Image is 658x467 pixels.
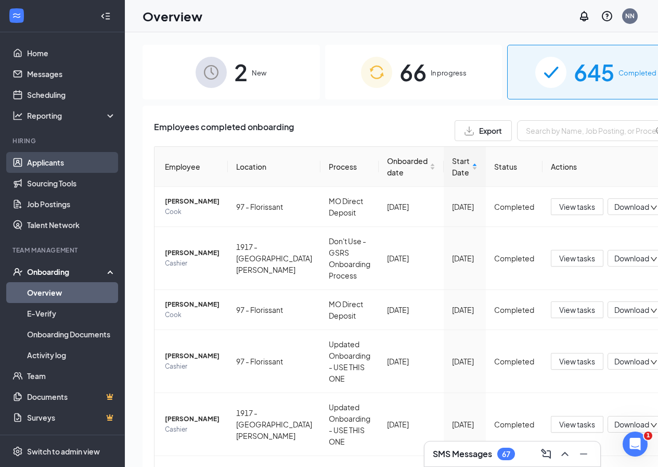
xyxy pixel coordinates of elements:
[387,201,435,212] div: [DATE]
[12,136,114,145] div: Hiring
[452,356,478,367] div: [DATE]
[165,361,220,372] span: Cashier
[551,301,603,318] button: View tasks
[379,147,444,187] th: Onboarded date
[27,152,116,173] a: Applicants
[320,330,379,393] td: Updated Onboarding - USE THIS ONE
[27,324,116,345] a: Onboarding Documents
[228,290,320,330] td: 97 - Florissant
[387,356,435,367] div: [DATE]
[165,310,220,320] span: Cook
[27,64,116,84] a: Messages
[494,419,534,430] div: Completed
[551,250,603,267] button: View tasks
[551,416,603,433] button: View tasks
[228,187,320,227] td: 97 - Florissant
[614,253,649,264] span: Download
[12,246,114,255] div: Team Management
[455,120,512,141] button: Export
[540,448,552,460] svg: ComposeMessage
[650,204,657,211] span: down
[452,253,478,264] div: [DATE]
[387,304,435,315] div: [DATE]
[551,353,603,370] button: View tasks
[320,147,379,187] th: Process
[27,407,116,428] a: SurveysCrown
[650,307,657,314] span: down
[650,256,657,263] span: down
[650,422,657,429] span: down
[165,424,220,435] span: Cashier
[165,248,220,258] span: [PERSON_NAME]
[154,147,228,187] th: Employee
[154,120,294,141] span: Employees completed onboarding
[228,393,320,456] td: 1917 - [GEOGRAPHIC_DATA][PERSON_NAME]
[559,253,595,264] span: View tasks
[559,201,595,212] span: View tasks
[559,419,595,430] span: View tasks
[538,446,554,462] button: ComposeMessage
[27,43,116,64] a: Home
[228,147,320,187] th: Location
[165,258,220,269] span: Cashier
[486,147,543,187] th: Status
[574,54,614,90] span: 645
[252,68,266,78] span: New
[27,214,116,235] a: Talent Network
[578,10,590,22] svg: Notifications
[11,10,22,21] svg: WorkstreamLogo
[644,432,652,440] span: 1
[479,127,502,134] span: Export
[165,196,220,207] span: [PERSON_NAME]
[320,187,379,227] td: MO Direct Deposit
[618,68,656,78] span: Completed
[452,201,478,212] div: [DATE]
[650,359,657,366] span: down
[27,84,116,105] a: Scheduling
[452,419,478,430] div: [DATE]
[577,448,590,460] svg: Minimize
[494,356,534,367] div: Completed
[387,253,435,264] div: [DATE]
[165,299,220,310] span: [PERSON_NAME]
[27,365,116,386] a: Team
[165,351,220,361] span: [PERSON_NAME]
[431,68,467,78] span: In progress
[614,305,649,315] span: Download
[100,11,111,21] svg: Collapse
[575,446,592,462] button: Minimize
[12,267,23,277] svg: UserCheck
[27,386,116,407] a: DocumentsCrown
[494,304,534,315] div: Completed
[165,414,220,424] span: [PERSON_NAME]
[452,304,478,315] div: [DATE]
[502,450,510,459] div: 67
[559,356,595,367] span: View tasks
[623,432,648,457] iframe: Intercom live chat
[387,419,435,430] div: [DATE]
[27,267,107,277] div: Onboarding
[433,448,492,460] h3: SMS Messages
[494,201,534,212] div: Completed
[27,282,116,303] a: Overview
[27,446,100,457] div: Switch to admin view
[559,448,571,460] svg: ChevronUp
[399,54,427,90] span: 66
[12,446,23,457] svg: Settings
[228,330,320,393] td: 97 - Florissant
[551,198,603,215] button: View tasks
[228,227,320,290] td: 1917 - [GEOGRAPHIC_DATA][PERSON_NAME]
[165,207,220,217] span: Cook
[27,345,116,365] a: Activity log
[12,110,23,121] svg: Analysis
[559,304,595,315] span: View tasks
[320,227,379,290] td: Don't Use - GSRS Onboarding Process
[557,446,573,462] button: ChevronUp
[27,303,116,324] a: E-Verify
[234,54,248,90] span: 2
[614,356,649,367] span: Download
[27,194,116,214] a: Job Postings
[494,253,534,264] div: Completed
[143,7,202,25] h1: Overview
[452,155,470,178] span: Start Date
